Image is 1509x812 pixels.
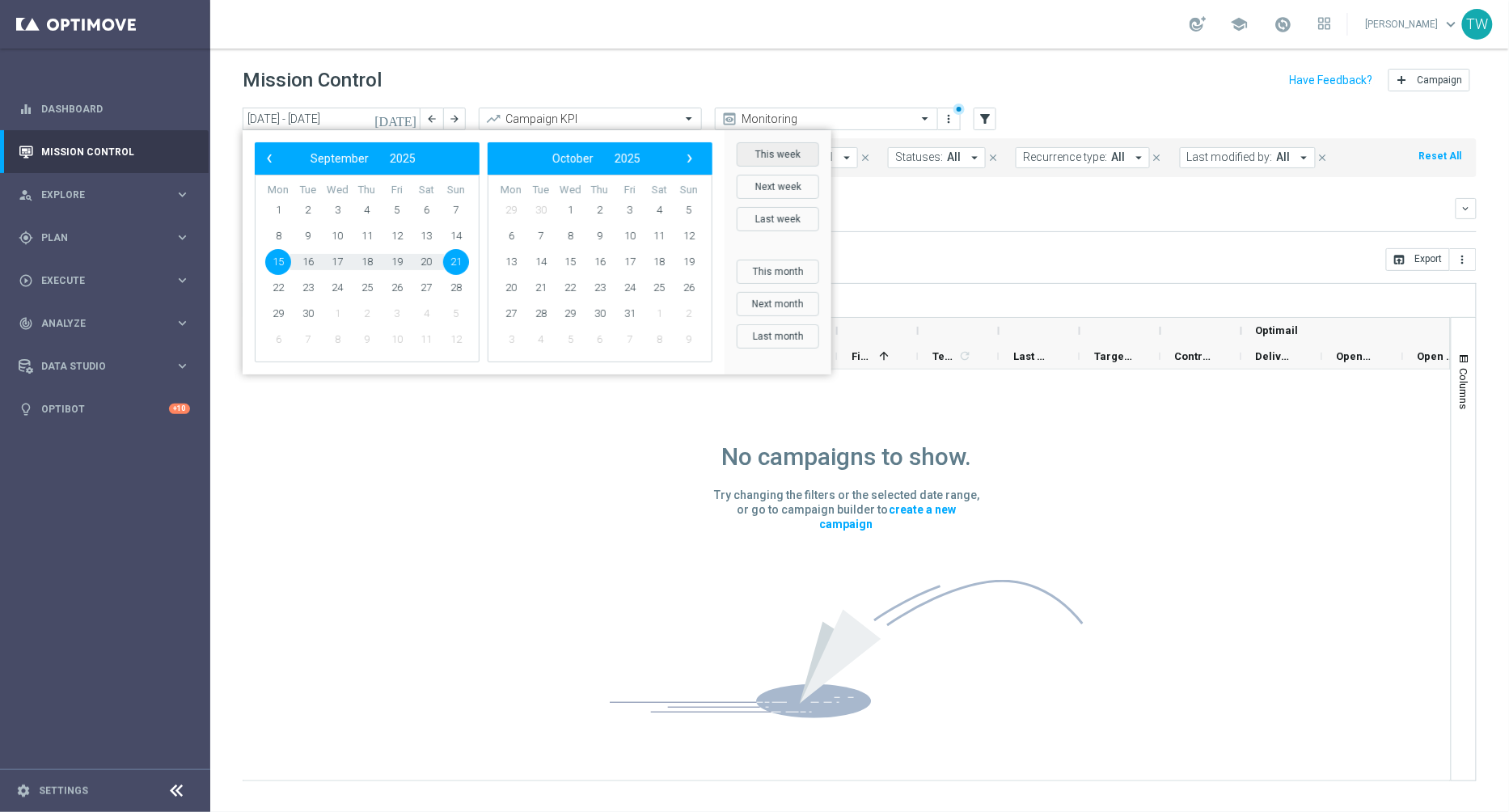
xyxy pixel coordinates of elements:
i: close [1317,152,1329,163]
button: [DATE] [372,108,421,132]
button: person_search Explore keyboard_arrow_right [18,188,191,201]
span: 23 [587,275,613,301]
div: play_circle_outline Execute keyboard_arrow_right [18,274,191,287]
span: Campaign [1418,74,1463,86]
button: arrow_forward [443,108,466,130]
div: Explore [19,188,175,202]
button: equalizer Dashboard [18,103,191,116]
span: Templates [932,350,956,362]
button: › [679,148,700,169]
th: weekday [353,184,383,197]
th: weekday [382,184,412,197]
button: add Campaign [1389,69,1470,91]
span: 19 [384,249,410,275]
span: 1 [324,301,350,327]
button: October [542,148,604,169]
span: 3 [384,301,410,327]
span: All [1277,150,1291,164]
span: Explore [41,190,175,200]
span: 8 [265,223,291,249]
span: 15 [557,249,583,275]
span: 2 [354,301,380,327]
button: gps_fixed Plan keyboard_arrow_right [18,231,191,244]
button: 2025 [379,148,426,169]
span: 20 [413,249,439,275]
i: close [987,152,999,163]
i: keyboard_arrow_right [175,358,190,374]
span: 6 [587,327,613,353]
ng-select: Monitoring [715,108,938,130]
button: close [986,149,1000,167]
th: weekday [526,184,556,197]
span: 31 [617,301,643,327]
a: Mission Control [41,130,190,173]
span: 11 [413,327,439,353]
button: Mission Control [18,146,191,159]
button: Reset All [1418,147,1464,165]
span: 3 [498,327,524,353]
span: Recurrence type: [1023,150,1107,164]
span: 30 [528,197,554,223]
span: 8 [557,223,583,249]
button: 2025 [604,148,651,169]
span: 28 [528,301,554,327]
span: 2 [295,197,321,223]
span: 2 [676,301,702,327]
span: 8 [646,327,672,353]
span: ‹ [259,148,280,169]
button: Next month [737,292,819,316]
span: 17 [617,249,643,275]
i: trending_up [485,111,501,127]
button: track_changes Analyze keyboard_arrow_right [18,317,191,330]
span: 9 [354,327,380,353]
i: keyboard_arrow_right [175,273,190,288]
span: 21 [528,275,554,301]
button: This month [737,260,819,284]
span: 9 [587,223,613,249]
i: close [1152,152,1163,163]
multiple-options-button: Export to CSV [1386,252,1477,265]
th: weekday [264,184,294,197]
button: Data Studio keyboard_arrow_right [18,360,191,373]
span: 14 [443,223,469,249]
span: Opened [1337,350,1376,362]
span: 8 [324,327,350,353]
span: 26 [676,275,702,301]
i: track_changes [19,316,33,331]
span: 10 [384,327,410,353]
span: 18 [646,249,672,275]
a: Optibot [41,387,169,430]
span: 4 [354,197,380,223]
span: 2 [587,197,613,223]
a: [PERSON_NAME]keyboard_arrow_down [1364,12,1462,36]
img: noRowsMissionControl.svg [610,580,1084,718]
span: 12 [384,223,410,249]
span: 20 [498,275,524,301]
span: Calculate column [956,347,971,365]
span: Statuses: [895,150,943,164]
span: 26 [384,275,410,301]
div: TW [1462,9,1493,40]
i: keyboard_arrow_right [175,230,190,245]
span: 28 [443,275,469,301]
span: Open Rate [1418,350,1456,362]
i: refresh [958,349,971,362]
i: more_vert [943,112,956,125]
div: Analyze [19,316,175,331]
h1: Mission Control [243,69,382,92]
div: +10 [169,404,190,414]
button: arrow_back [421,108,443,130]
i: lightbulb [19,402,33,417]
span: 15 [265,249,291,275]
button: close [858,149,873,167]
span: 5 [676,197,702,223]
i: gps_fixed [19,230,33,245]
button: keyboard_arrow_down [1456,198,1477,219]
a: create a new campaign [819,501,956,533]
i: settings [16,784,31,798]
span: 25 [646,275,672,301]
span: 7 [528,223,554,249]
